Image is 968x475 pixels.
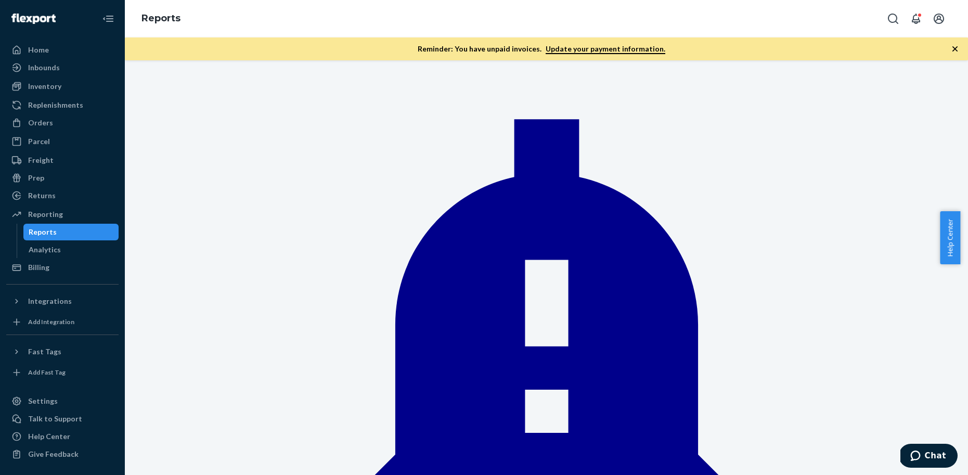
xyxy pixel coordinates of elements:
[6,78,119,95] a: Inventory
[98,8,119,29] button: Close Navigation
[6,152,119,169] a: Freight
[928,8,949,29] button: Open account menu
[6,343,119,360] button: Fast Tags
[23,241,119,258] a: Analytics
[6,187,119,204] a: Returns
[28,62,60,73] div: Inbounds
[883,8,904,29] button: Open Search Box
[23,224,119,240] a: Reports
[6,97,119,113] a: Replenishments
[28,449,79,459] div: Give Feedback
[28,190,56,201] div: Returns
[6,393,119,409] a: Settings
[28,45,49,55] div: Home
[6,59,119,76] a: Inbounds
[546,44,665,54] a: Update your payment information.
[28,173,44,183] div: Prep
[28,396,58,406] div: Settings
[28,136,50,147] div: Parcel
[6,314,119,330] a: Add Integration
[6,446,119,463] button: Give Feedback
[6,428,119,445] a: Help Center
[6,170,119,186] a: Prep
[28,346,61,357] div: Fast Tags
[28,296,72,306] div: Integrations
[418,44,665,54] p: Reminder: You have unpaid invoices.
[28,431,70,442] div: Help Center
[11,14,56,24] img: Flexport logo
[28,262,49,273] div: Billing
[28,100,83,110] div: Replenishments
[906,8,926,29] button: Open notifications
[29,245,61,255] div: Analytics
[900,444,958,470] iframe: Opens a widget where you can chat to one of our agents
[28,155,54,165] div: Freight
[133,4,189,34] ol: breadcrumbs
[6,410,119,427] button: Talk to Support
[28,317,74,326] div: Add Integration
[6,42,119,58] a: Home
[28,81,61,92] div: Inventory
[6,206,119,223] a: Reporting
[28,209,63,220] div: Reporting
[28,118,53,128] div: Orders
[6,259,119,276] a: Billing
[940,211,960,264] button: Help Center
[28,414,82,424] div: Talk to Support
[6,364,119,381] a: Add Fast Tag
[29,227,57,237] div: Reports
[141,12,180,24] a: Reports
[28,368,66,377] div: Add Fast Tag
[6,293,119,310] button: Integrations
[6,133,119,150] a: Parcel
[6,114,119,131] a: Orders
